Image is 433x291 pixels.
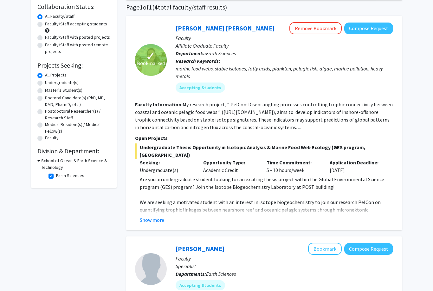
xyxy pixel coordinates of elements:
[140,159,194,166] p: Seeking:
[41,157,110,171] h3: School of Ocean & Earth Science & Technology
[176,24,275,32] a: [PERSON_NAME] [PERSON_NAME]
[126,3,402,11] h1: Page of ( total faculty/staff results)
[176,262,393,270] p: Specialist
[139,3,143,11] span: 1
[176,65,393,80] div: marine food webs, stable isotopes, fatty acids, plankton, pelagic fish, algae, marine pollution, ...
[137,59,165,67] span: Bookmarked
[262,159,325,174] div: 5 - 10 hours/week
[140,175,393,191] p: Are you an undergraduate student looking for an exciting thesis project within the Global Environ...
[325,159,388,174] div: [DATE]
[308,243,342,255] button: Add Alyssa Kamanu to Bookmarks
[198,159,262,174] div: Academic Credit
[176,280,225,290] mat-chip: Accepting Students
[176,245,224,253] a: [PERSON_NAME]
[135,134,393,142] p: Open Projects
[37,62,110,69] h2: Projects Seeking:
[176,34,393,42] p: Faculty
[176,42,393,50] p: Affiliate Graduate Faculty
[344,23,393,34] button: Compose Request to Rita Garcia Seoane
[45,108,110,121] label: Postdoctoral Researcher(s) / Research Staff
[45,95,110,108] label: Doctoral Candidate(s) (PhD, MD, DMD, PharmD, etc.)
[45,21,107,27] label: Faculty/Staff accepting students
[176,255,393,262] p: Faculty
[149,3,152,11] span: 1
[176,58,220,64] b: Research Keywords:
[140,216,164,224] button: Show more
[45,121,110,135] label: Medical Resident(s) / Medical Fellow(s)
[37,147,110,155] h2: Division & Department:
[45,79,79,86] label: Undergraduate(s)
[176,50,206,56] b: Departments:
[154,3,158,11] span: 4
[45,13,74,20] label: All Faculty/Staff
[45,72,67,78] label: All Projects
[135,101,393,130] fg-read-more: My research project, “ PelCon: Disentangling processes controlling trophic connectivity between c...
[37,3,110,10] h2: Collaboration Status:
[176,83,225,93] mat-chip: Accepting Students
[45,135,59,141] label: Faculty
[206,50,236,56] span: Earth Sciences
[135,143,393,159] span: Undergraduate Thesis Opportunity in Isotopic Analysis & Marine Food Web Ecology (GES program, [GE...
[176,271,206,277] b: Departments:
[140,198,393,229] p: We are seeking a motivated student with an interest in isotope biogeochemistry to join our resear...
[330,159,384,166] p: Application Deadline:
[56,172,84,179] label: Earth Sciences
[5,262,27,286] iframe: Chat
[267,159,320,166] p: Time Commitment:
[344,243,393,255] button: Compose Request to Alyssa Kamanu
[135,101,183,108] b: Faculty Information:
[203,159,257,166] p: Opportunity Type:
[45,34,110,41] label: Faculty/Staff with posted projects
[45,42,110,55] label: Faculty/Staff with posted remote projects
[45,87,82,94] label: Master's Student(s)
[289,22,342,34] button: Remove Bookmark
[140,166,194,174] div: Undergraduate(s)
[145,53,156,59] span: ✓
[206,271,236,277] span: Earth Sciences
